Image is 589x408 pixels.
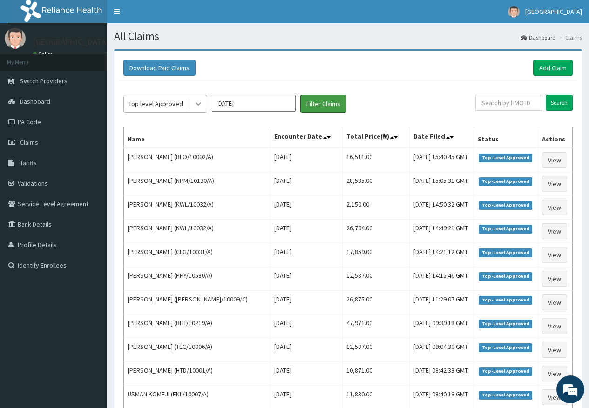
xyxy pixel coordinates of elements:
th: Actions [538,127,573,148]
td: [DATE] 08:42:33 GMT [409,362,474,386]
td: [PERSON_NAME] (KWL/10032/A) [124,196,271,220]
img: d_794563401_company_1708531726252_794563401 [17,47,38,70]
span: We're online! [54,117,129,211]
span: Top-Level Approved [479,154,532,162]
div: Chat with us now [48,52,156,64]
td: [DATE] [270,172,342,196]
td: 16,511.00 [342,148,409,172]
td: [PERSON_NAME] (NPM/10130/A) [124,172,271,196]
span: Switch Providers [20,77,68,85]
a: View [542,318,567,334]
span: Top-Level Approved [479,225,532,233]
span: Top-Level Approved [479,320,532,328]
span: Top-Level Approved [479,367,532,375]
input: Select Month and Year [212,95,296,112]
a: Add Claim [533,60,573,76]
td: [PERSON_NAME] (PPY/10580/A) [124,267,271,291]
img: User Image [508,6,520,18]
td: [PERSON_NAME] (BHT/10219/A) [124,314,271,338]
a: View [542,223,567,239]
td: [DATE] [270,362,342,386]
td: [DATE] 14:50:32 GMT [409,196,474,220]
td: [PERSON_NAME] (KWL/10032/A) [124,220,271,243]
td: [DATE] 15:05:31 GMT [409,172,474,196]
a: View [542,152,567,168]
input: Search [546,95,573,111]
th: Status [474,127,538,148]
a: View [542,342,567,358]
a: View [542,389,567,405]
td: [DATE] 14:15:46 GMT [409,267,474,291]
td: [PERSON_NAME] (HTD/10001/A) [124,362,271,386]
span: Top-Level Approved [479,248,532,257]
td: [DATE] [270,314,342,338]
td: 12,587.00 [342,338,409,362]
a: View [542,271,567,287]
td: [PERSON_NAME] (BLO/10002/A) [124,148,271,172]
li: Claims [556,33,582,41]
td: [PERSON_NAME] (CLG/10031/A) [124,243,271,267]
span: Claims [20,138,38,147]
button: Filter Claims [300,95,346,113]
td: [DATE] 09:39:18 GMT [409,314,474,338]
th: Total Price(₦) [342,127,409,148]
td: 10,871.00 [342,362,409,386]
td: [DATE] [270,243,342,267]
a: View [542,247,567,263]
textarea: Type your message and hit 'Enter' [5,254,177,287]
td: [PERSON_NAME] (TEC/10006/A) [124,338,271,362]
span: Top-Level Approved [479,296,532,304]
td: 12,587.00 [342,267,409,291]
img: User Image [5,28,26,49]
td: [DATE] 09:04:30 GMT [409,338,474,362]
td: 47,971.00 [342,314,409,338]
span: Top-Level Approved [479,272,532,281]
a: Dashboard [521,33,555,41]
td: [DATE] [270,267,342,291]
td: 2,150.00 [342,196,409,220]
p: [GEOGRAPHIC_DATA] [33,38,109,46]
span: Top-Level Approved [479,201,532,209]
td: [DATE] 14:49:21 GMT [409,220,474,243]
a: View [542,366,567,381]
td: 17,859.00 [342,243,409,267]
th: Name [124,127,271,148]
h1: All Claims [114,30,582,42]
td: [DATE] [270,196,342,220]
span: Top-Level Approved [479,391,532,399]
span: Top-Level Approved [479,343,532,352]
td: [DATE] [270,338,342,362]
span: [GEOGRAPHIC_DATA] [525,7,582,16]
td: [PERSON_NAME] ([PERSON_NAME]/10009/C) [124,291,271,314]
input: Search by HMO ID [475,95,542,111]
button: Download Paid Claims [123,60,196,76]
th: Date Filed [409,127,474,148]
a: View [542,176,567,192]
td: 26,875.00 [342,291,409,314]
span: Tariffs [20,159,37,167]
a: View [542,200,567,215]
div: Minimize live chat window [153,5,175,27]
a: Online [33,51,55,57]
td: [DATE] 11:29:07 GMT [409,291,474,314]
div: Top level Approved [129,99,183,108]
span: Top-Level Approved [479,177,532,186]
td: [DATE] 15:40:45 GMT [409,148,474,172]
a: View [542,294,567,310]
td: 26,704.00 [342,220,409,243]
td: [DATE] [270,291,342,314]
td: [DATE] 14:21:12 GMT [409,243,474,267]
td: [DATE] [270,148,342,172]
td: 28,535.00 [342,172,409,196]
th: Encounter Date [270,127,342,148]
span: Dashboard [20,97,50,106]
td: [DATE] [270,220,342,243]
